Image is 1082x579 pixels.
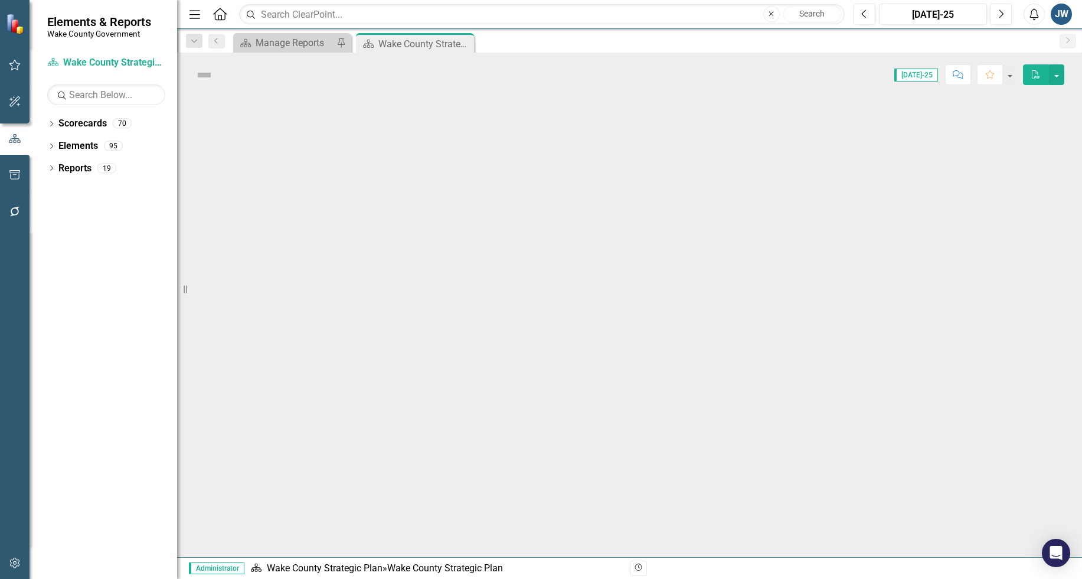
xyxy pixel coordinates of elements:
div: Wake County Strategic Plan [378,37,471,51]
a: Wake County Strategic Plan [47,56,165,70]
a: Elements [58,139,98,153]
div: Wake County Strategic Plan [387,562,503,574]
input: Search ClearPoint... [239,4,845,25]
span: Search [799,9,825,18]
a: Scorecards [58,117,107,131]
img: Not Defined [195,66,214,84]
small: Wake County Government [47,29,151,38]
div: Open Intercom Messenger [1042,539,1070,567]
div: Manage Reports [256,35,334,50]
div: 70 [113,119,132,129]
button: JW [1051,4,1072,25]
div: » [250,562,621,575]
button: [DATE]-25 [879,4,987,25]
span: [DATE]-25 [894,69,938,82]
a: Reports [58,162,91,175]
span: Administrator [189,562,244,574]
img: ClearPoint Strategy [5,13,27,34]
input: Search Below... [47,84,165,105]
div: 95 [104,141,123,151]
div: 19 [97,163,116,173]
div: [DATE]-25 [883,8,983,22]
a: Wake County Strategic Plan [267,562,383,574]
span: Elements & Reports [47,15,151,29]
a: Manage Reports [236,35,334,50]
button: Search [783,6,842,22]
